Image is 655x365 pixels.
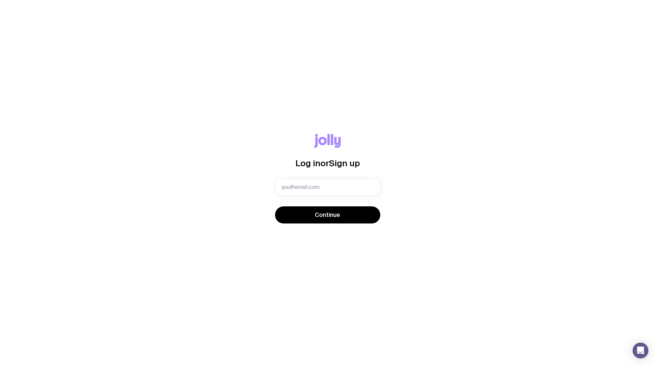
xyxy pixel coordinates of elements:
span: Log in [295,158,320,168]
span: Continue [315,211,340,219]
span: Sign up [329,158,360,168]
button: Continue [275,206,380,223]
span: or [320,158,329,168]
input: you@email.com [275,179,380,196]
div: Open Intercom Messenger [633,343,648,358]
